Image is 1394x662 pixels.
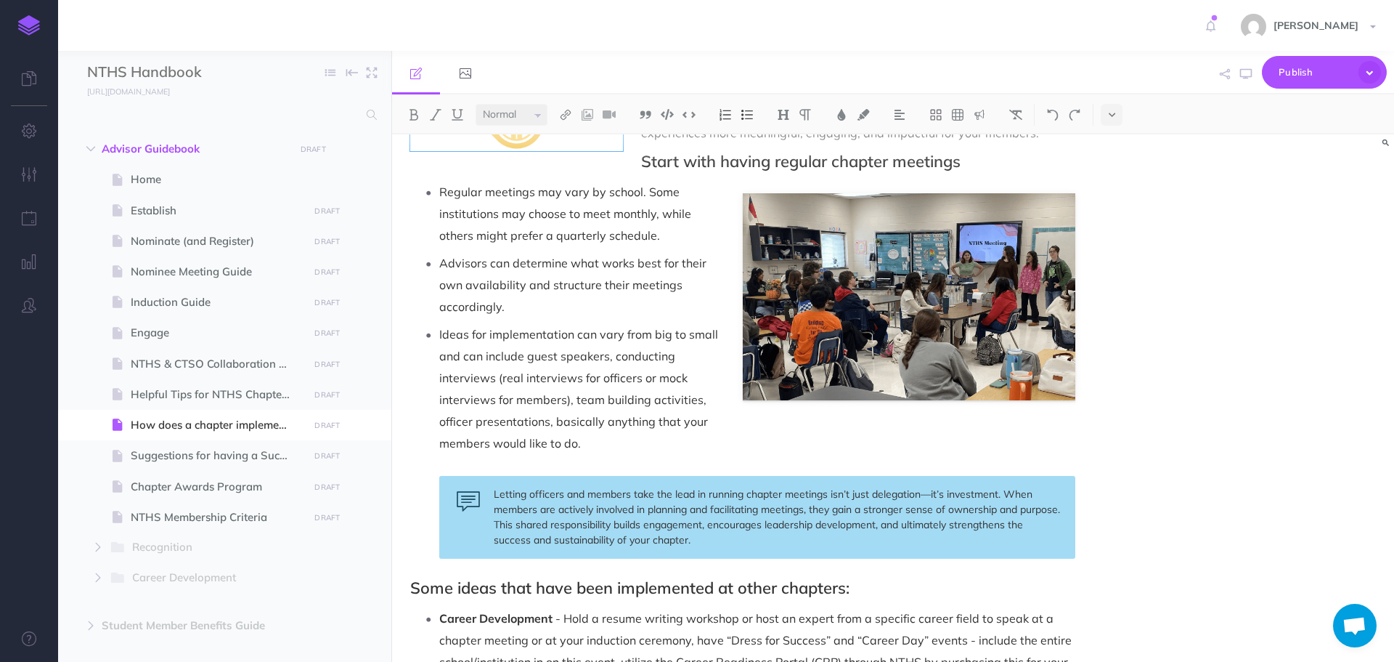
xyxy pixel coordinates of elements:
span: Recognition [132,538,282,557]
span: Establish [131,202,304,219]
a: Open chat [1333,604,1377,647]
small: DRAFT [314,360,340,369]
span: Induction Guide [131,294,304,311]
button: DRAFT [309,448,346,464]
small: DRAFT [314,390,340,400]
span: Career Development [132,569,282,588]
span: NTHS & CTSO Collaboration Guide [131,355,304,373]
a: [URL][DOMAIN_NAME] [58,84,184,98]
button: DRAFT [309,509,346,526]
small: DRAFT [314,421,340,430]
span: Student Member Benefits Guide [102,617,286,634]
small: DRAFT [314,483,340,492]
img: Inline code button [682,109,696,120]
small: DRAFT [314,206,340,216]
button: DRAFT [309,387,346,403]
small: DRAFT [314,513,340,522]
span: Helpful Tips for NTHS Chapter Officers [131,386,304,403]
span: How does a chapter implement the Core Four Objectives? [131,416,304,434]
img: Italic button [429,109,442,121]
img: Blockquote button [639,109,652,121]
span: Chapter Awards Program [131,478,304,496]
img: Underline button [451,109,464,121]
img: Unordered list button [741,109,754,121]
button: DRAFT [309,264,346,280]
span: Nominee Meeting Guide [131,263,304,280]
small: DRAFT [314,267,340,277]
button: DRAFT [309,233,346,250]
img: Undo [1046,109,1059,121]
img: Redo [1068,109,1081,121]
img: logo-mark.svg [18,15,40,36]
img: Callout dropdown menu button [973,109,986,121]
img: Ordered list button [719,109,732,121]
img: Text color button [835,109,848,121]
small: [URL][DOMAIN_NAME] [87,86,170,97]
button: DRAFT [309,356,346,373]
span: Suggestions for having a Successful Chapter [131,447,304,464]
span: [PERSON_NAME] [1266,19,1366,32]
button: DRAFT [309,203,346,219]
img: Clear styles button [1009,109,1022,121]
span: Publish [1279,61,1351,84]
span: NTHS Membership Criteria [131,509,304,526]
small: DRAFT [314,298,340,307]
img: e15ca27c081d2886606c458bc858b488.jpg [1241,14,1266,39]
img: Headings dropdown button [777,109,790,121]
span: , not limit—how far you take them is entirely up to you. Think of them as tools to help make your... [641,91,1077,140]
span: Advisor Guidebook [102,140,286,158]
img: Add image button [581,109,594,121]
button: DRAFT [295,141,331,158]
span: Nominate (and Register) [131,233,304,250]
span: Some ideas that have been implemented at other chapters: [410,578,849,598]
img: Text background color button [857,109,870,121]
small: DRAFT [301,145,326,154]
button: DRAFT [309,479,346,496]
button: DRAFT [309,294,346,311]
img: Paragraph button [799,109,812,121]
span: Advisors can determine what works best for their own availability and structure their meetings ac... [439,256,709,314]
img: Bold button [407,109,420,121]
img: Link button [559,109,572,121]
button: DRAFT [309,325,346,342]
input: Documentation Name [87,62,258,84]
span: Home [131,171,304,188]
span: Start with having regular chapter meetings [641,151,961,171]
input: Search [87,102,358,128]
span: Ideas for implementation can vary from big to small and can include guest speakers, conducting in... [439,327,721,451]
span: Engage [131,324,304,342]
img: Add video button [603,109,616,121]
small: DRAFT [314,328,340,338]
small: DRAFT [314,451,340,461]
img: Alignment dropdown menu button [893,109,906,121]
img: Code block button [661,109,674,120]
span: Career Development [439,611,553,626]
span: Letting officers and members take the lead in running chapter meetings isn’t just delegation—it’s... [494,488,1063,546]
small: DRAFT [314,237,340,246]
span: Regular meetings may vary by school. Some institutions may choose to meet monthly, while others m... [439,185,694,243]
button: Publish [1262,56,1387,89]
img: Create table button [951,109,964,121]
button: DRAFT [309,417,346,434]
